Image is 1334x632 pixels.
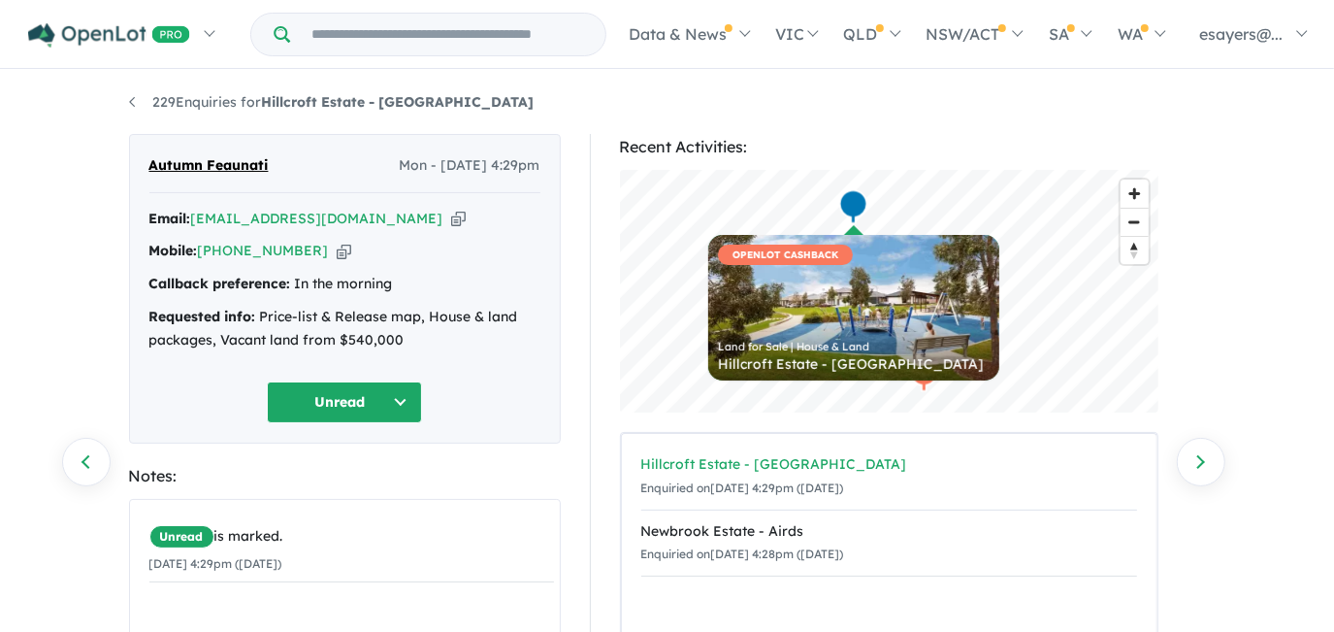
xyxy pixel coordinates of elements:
span: Zoom out [1121,209,1149,236]
button: Zoom in [1121,180,1149,208]
img: Openlot PRO Logo White [28,23,190,48]
small: Enquiried on [DATE] 4:28pm ([DATE]) [641,547,844,561]
strong: Mobile: [149,242,198,259]
span: Reset bearing to north [1121,237,1149,264]
button: Copy [451,209,466,229]
strong: Hillcroft Estate - [GEOGRAPHIC_DATA] [262,93,535,111]
strong: Email: [149,210,191,227]
button: Zoom out [1121,208,1149,236]
span: Mon - [DATE] 4:29pm [400,154,540,178]
a: [PHONE_NUMBER] [198,242,329,259]
div: Map marker [838,189,867,225]
div: Recent Activities: [620,134,1158,160]
div: Map marker [909,357,938,393]
div: Newbrook Estate - Airds [641,520,1137,544]
input: Try estate name, suburb, builder or developer [294,14,602,55]
a: Hillcroft Estate - [GEOGRAPHIC_DATA]Enquiried on[DATE] 4:29pm ([DATE]) [641,444,1137,511]
span: Unread [149,525,214,549]
div: In the morning [149,273,540,296]
div: is marked. [149,525,554,549]
a: 229Enquiries forHillcroft Estate - [GEOGRAPHIC_DATA] [129,93,535,111]
span: esayers@... [1199,24,1283,44]
small: Enquiried on [DATE] 4:29pm ([DATE]) [641,481,844,495]
button: Copy [337,241,351,261]
div: Price-list & Release map, House & land packages, Vacant land from $540,000 [149,306,540,352]
canvas: Map [620,170,1158,413]
strong: Callback preference: [149,275,291,292]
a: [EMAIL_ADDRESS][DOMAIN_NAME] [191,210,443,227]
small: [DATE] 4:29pm ([DATE]) [149,556,282,571]
a: Newbrook Estate - AirdsEnquiried on[DATE] 4:28pm ([DATE]) [641,510,1137,578]
strong: Requested info: [149,308,256,325]
button: Unread [267,382,422,423]
div: Hillcroft Estate - [GEOGRAPHIC_DATA] [641,453,1137,477]
span: Autumn Feaunati [149,154,269,178]
button: Reset bearing to north [1121,236,1149,264]
nav: breadcrumb [129,91,1206,115]
div: Notes: [129,463,561,489]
